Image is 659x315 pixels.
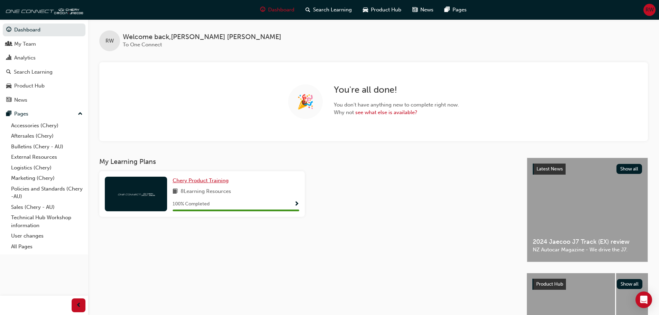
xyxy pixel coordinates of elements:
span: 🎉 [297,98,314,106]
a: Policies and Standards (Chery -AU) [8,184,85,202]
span: guage-icon [260,6,265,14]
span: 100 % Completed [173,200,210,208]
span: Welcome back , [PERSON_NAME] [PERSON_NAME] [123,33,281,41]
a: Accessories (Chery) [8,120,85,131]
a: Chery Product Training [173,177,231,185]
a: Dashboard [3,24,85,36]
img: oneconnect [117,191,155,197]
a: Latest NewsShow all [533,164,642,175]
a: car-iconProduct Hub [357,3,407,17]
a: Search Learning [3,66,85,78]
span: Dashboard [268,6,294,14]
a: External Resources [8,152,85,163]
span: 8 Learning Resources [181,187,231,196]
a: news-iconNews [407,3,439,17]
a: search-iconSearch Learning [300,3,357,17]
a: Product Hub [3,80,85,92]
div: News [14,96,27,104]
span: NZ Autocar Magazine - We drive the J7. [533,246,642,254]
button: Show Progress [294,200,299,209]
div: Analytics [14,54,36,62]
span: people-icon [6,41,11,47]
span: Pages [452,6,467,14]
a: Product HubShow all [532,279,642,290]
span: Search Learning [313,6,352,14]
a: see what else is available? [355,109,417,115]
a: All Pages [8,241,85,252]
div: Pages [14,110,28,118]
span: Show Progress [294,201,299,207]
span: Why not [334,109,459,117]
span: search-icon [6,69,11,75]
span: car-icon [6,83,11,89]
a: News [3,94,85,106]
span: News [420,6,433,14]
span: guage-icon [6,27,11,33]
a: Technical Hub Workshop information [8,212,85,231]
div: Product Hub [14,82,45,90]
span: RW [106,37,114,45]
span: Latest News [537,166,563,172]
span: news-icon [6,97,11,103]
span: prev-icon [76,301,81,310]
h3: My Learning Plans [99,158,516,166]
button: Pages [3,108,85,120]
a: Marketing (Chery) [8,173,85,184]
span: up-icon [78,110,83,119]
span: car-icon [363,6,368,14]
span: 2024 Jaecoo J7 Track (EX) review [533,238,642,246]
span: search-icon [305,6,310,14]
span: book-icon [173,187,178,196]
span: pages-icon [6,111,11,117]
span: Product Hub [371,6,401,14]
a: pages-iconPages [439,3,472,17]
button: Show all [616,164,642,174]
button: RW [643,4,656,16]
span: chart-icon [6,55,11,61]
a: guage-iconDashboard [255,3,300,17]
a: Latest NewsShow all2024 Jaecoo J7 Track (EX) reviewNZ Autocar Magazine - We drive the J7. [527,158,648,262]
div: My Team [14,40,36,48]
a: Bulletins (Chery - AU) [8,141,85,152]
button: DashboardMy TeamAnalyticsSearch LearningProduct HubNews [3,22,85,108]
span: RW [646,6,654,14]
div: Search Learning [14,68,53,76]
a: Logistics (Chery) [8,163,85,173]
a: My Team [3,38,85,50]
a: Sales (Chery - AU) [8,202,85,213]
a: Aftersales (Chery) [8,131,85,141]
button: Show all [617,279,643,289]
img: oneconnect [3,3,83,17]
span: Product Hub [536,281,563,287]
a: Analytics [3,52,85,64]
span: pages-icon [445,6,450,14]
div: Open Intercom Messenger [635,291,652,308]
span: To One Connect [123,41,162,48]
span: news-icon [412,6,418,14]
span: Chery Product Training [173,177,229,184]
span: You don't have anything new to complete right now. [334,101,459,109]
h2: You're all done! [334,84,459,95]
a: User changes [8,231,85,241]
